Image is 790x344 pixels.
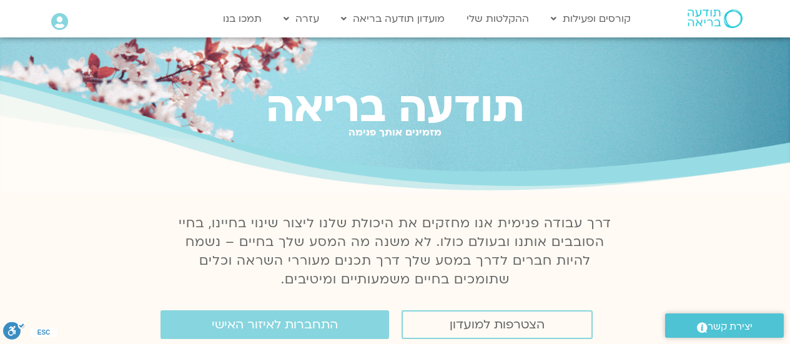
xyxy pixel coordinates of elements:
a: קורסים ופעילות [545,7,637,31]
a: עזרה [277,7,325,31]
a: ההקלטות שלי [460,7,535,31]
a: מועדון תודעה בריאה [335,7,451,31]
a: התחברות לאיזור האישי [160,310,389,339]
a: תמכו בנו [217,7,268,31]
p: דרך עבודה פנימית אנו מחזקים את היכולת שלנו ליצור שינוי בחיינו, בחיי הסובבים אותנו ובעולם כולו. לא... [172,214,619,289]
a: הצטרפות למועדון [402,310,593,339]
span: התחברות לאיזור האישי [212,318,338,332]
span: יצירת קשר [708,318,753,335]
img: תודעה בריאה [688,9,743,28]
a: יצירת קשר [665,313,784,338]
span: הצטרפות למועדון [450,318,545,332]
